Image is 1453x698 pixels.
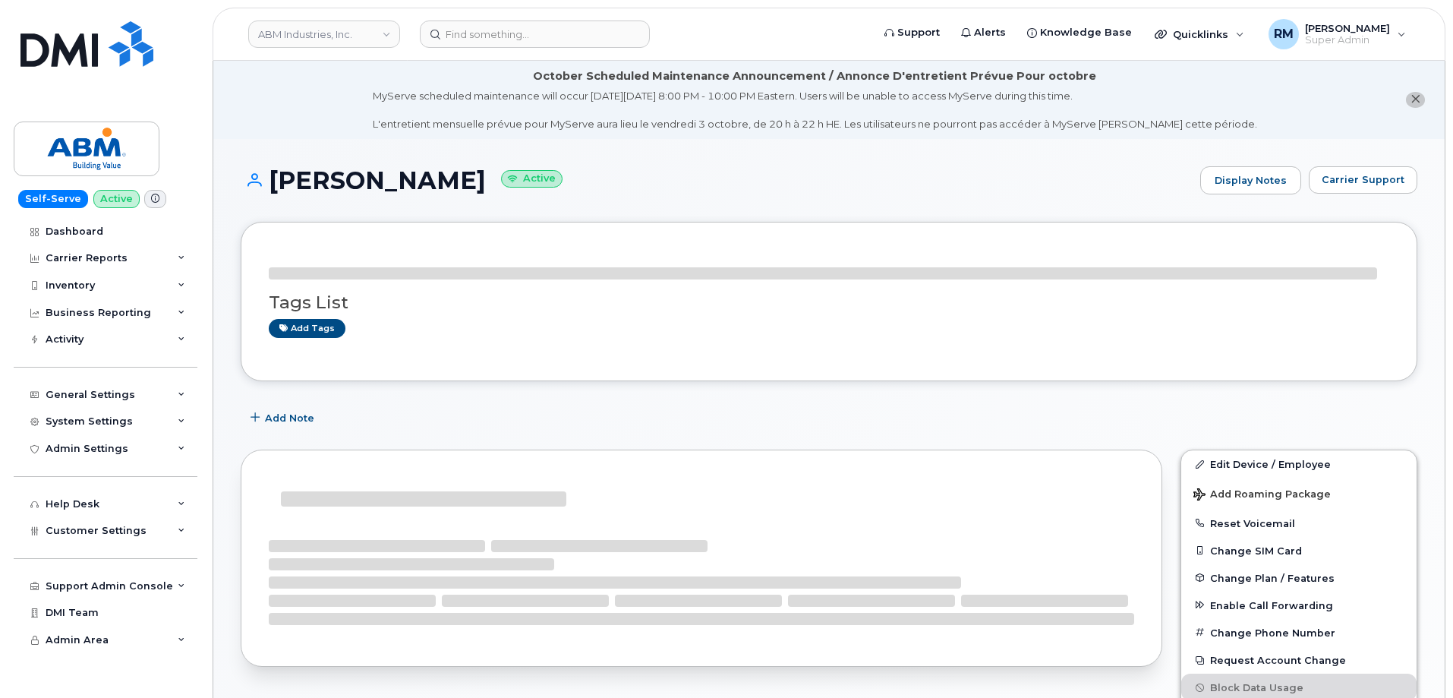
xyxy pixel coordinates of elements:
button: Change Plan / Features [1181,564,1417,592]
button: Change SIM Card [1181,537,1417,564]
button: Request Account Change [1181,646,1417,674]
span: Change Plan / Features [1210,572,1335,583]
h3: Tags List [269,293,1389,312]
span: Add Note [265,411,314,425]
span: Carrier Support [1322,172,1404,187]
div: October Scheduled Maintenance Announcement / Annonce D'entretient Prévue Pour octobre [533,68,1096,84]
button: Add Note [241,404,327,431]
div: MyServe scheduled maintenance will occur [DATE][DATE] 8:00 PM - 10:00 PM Eastern. Users will be u... [373,89,1257,131]
small: Active [501,170,563,188]
button: Carrier Support [1309,166,1417,194]
button: Enable Call Forwarding [1181,592,1417,619]
a: Edit Device / Employee [1181,450,1417,478]
a: Display Notes [1200,166,1301,195]
button: Add Roaming Package [1181,478,1417,509]
span: Add Roaming Package [1193,488,1331,503]
button: Change Phone Number [1181,619,1417,646]
button: Reset Voicemail [1181,510,1417,537]
a: Add tags [269,319,345,338]
h1: [PERSON_NAME] [241,167,1193,194]
button: close notification [1406,92,1425,108]
span: Enable Call Forwarding [1210,599,1333,611]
